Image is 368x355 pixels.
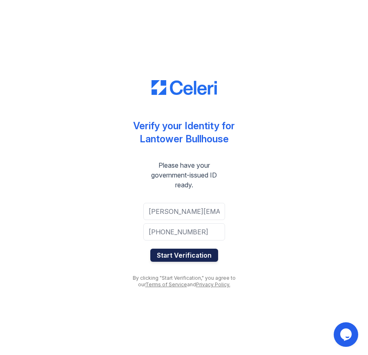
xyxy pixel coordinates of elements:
[127,275,241,288] div: By clicking "Start Verification," you agree to our and
[143,203,225,220] input: Email
[334,322,360,347] iframe: chat widget
[127,160,241,190] div: Please have your government-issued ID ready.
[150,249,218,262] button: Start Verification
[196,281,230,288] a: Privacy Policy.
[152,80,217,95] img: CE_Logo_Blue-a8612792a0a2168367f1c8372b55b34899dd931a85d93a1a3d3e32e68fde9ad4.png
[133,119,235,146] div: Verify your Identity for Lantower Bullhouse
[143,223,225,240] input: Phone
[145,281,187,288] a: Terms of Service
